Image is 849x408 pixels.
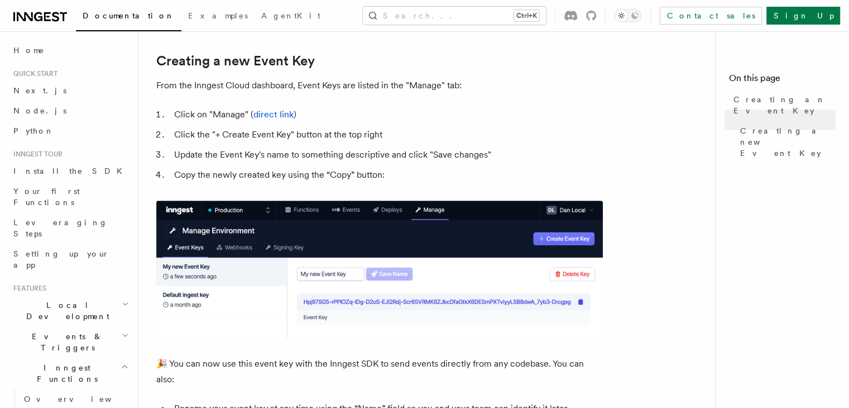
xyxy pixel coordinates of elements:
[9,121,131,141] a: Python
[255,3,327,30] a: AgentKit
[188,11,248,20] span: Examples
[9,284,46,293] span: Features
[615,9,641,22] button: Toggle dark mode
[13,167,129,175] span: Install the SDK
[13,187,80,207] span: Your first Functions
[736,121,836,163] a: Creating a new Event Key
[9,181,131,212] a: Your first Functions
[13,45,45,56] span: Home
[9,331,122,353] span: Events & Triggers
[13,249,109,269] span: Setting up your app
[9,212,131,244] a: Leveraging Steps
[9,161,131,181] a: Install the SDK
[9,80,131,101] a: Next.js
[13,126,54,135] span: Python
[13,106,66,115] span: Node.js
[156,78,603,93] p: From the Inngest Cloud dashboard, Event Keys are listed in the "Manage" tab:
[171,107,603,122] li: Click on "Manage" ( )
[9,295,131,326] button: Local Development
[181,3,255,30] a: Examples
[156,356,603,387] p: 🎉 You can now use this event key with the Inngest SDK to send events directly from any codebase. ...
[261,11,320,20] span: AgentKit
[24,395,139,404] span: Overview
[660,7,762,25] a: Contact sales
[9,362,121,385] span: Inngest Functions
[729,89,836,121] a: Creating an Event Key
[514,10,539,21] kbd: Ctrl+K
[13,218,108,238] span: Leveraging Steps
[156,53,315,69] a: Creating a new Event Key
[729,72,836,89] h4: On this page
[9,40,131,60] a: Home
[253,109,294,120] a: direct link
[76,3,181,31] a: Documentation
[9,244,131,275] a: Setting up your app
[171,127,603,143] li: Click the "+ Create Event Key" button at the top right
[740,125,836,159] span: Creating a new Event Key
[766,7,840,25] a: Sign Up
[171,167,603,183] li: Copy the newly created key using the “Copy” button:
[13,86,66,95] span: Next.js
[9,150,63,159] span: Inngest tour
[9,358,131,389] button: Inngest Functions
[733,94,836,116] span: Creating an Event Key
[83,11,175,20] span: Documentation
[9,69,57,78] span: Quick start
[9,300,122,322] span: Local Development
[171,147,603,163] li: Update the Event Key's name to something descriptive and click "Save changes"
[156,201,603,338] img: A newly created Event Key in the Inngest Cloud dashboard
[9,101,131,121] a: Node.js
[363,7,546,25] button: Search...Ctrl+K
[9,326,131,358] button: Events & Triggers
